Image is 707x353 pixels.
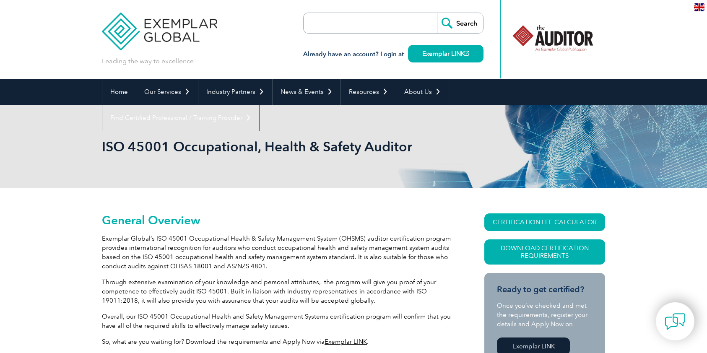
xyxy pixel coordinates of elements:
[465,51,469,56] img: open_square.png
[102,337,454,346] p: So, what are you waiting for? Download the requirements and Apply Now via .
[102,138,424,155] h1: ISO 45001 Occupational, Health & Safety Auditor
[102,278,454,305] p: Through extensive examination of your knowledge and personal attributes, the program will give yo...
[694,3,704,11] img: en
[102,234,454,271] p: Exemplar Global’s ISO 45001 Occupational Health & Safety Management System (OHSMS) auditor certif...
[273,79,341,105] a: News & Events
[102,312,454,330] p: Overall, our ISO 45001 Occupational Health and Safety Management Systems certification program wi...
[102,79,136,105] a: Home
[497,301,593,329] p: Once you’ve checked and met the requirements, register your details and Apply Now on
[484,213,605,231] a: CERTIFICATION FEE CALCULATOR
[325,338,367,345] a: Exemplar LINK
[102,57,194,66] p: Leading the way to excellence
[102,213,454,227] h2: General Overview
[497,284,593,295] h3: Ready to get certified?
[437,13,483,33] input: Search
[665,311,686,332] img: contact-chat.png
[102,105,259,131] a: Find Certified Professional / Training Provider
[396,79,449,105] a: About Us
[198,79,272,105] a: Industry Partners
[303,49,483,60] h3: Already have an account? Login at
[341,79,396,105] a: Resources
[136,79,198,105] a: Our Services
[484,239,605,265] a: Download Certification Requirements
[408,45,483,62] a: Exemplar LINK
